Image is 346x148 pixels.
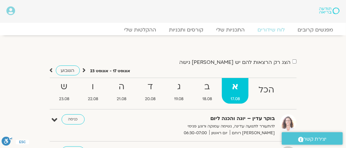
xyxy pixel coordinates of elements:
span: השבוע [61,67,75,74]
span: יום ראשון [209,130,230,136]
strong: ג [166,80,192,94]
strong: בוקר עדין – יוגה והכנה ליום [137,114,275,123]
span: 18.08 [194,96,221,102]
strong: ו [79,80,107,94]
a: ו22.08 [79,78,107,104]
strong: א [222,80,249,94]
strong: ד [136,80,164,94]
p: להתעורר לתנועה עדינה, נשימה עמוקה ורוגע פנימי [137,123,275,130]
label: הצג רק הרצאות להם יש [PERSON_NAME] גישה [180,59,291,65]
span: 23.08 [50,96,78,102]
span: 17.08 [222,96,249,102]
span: 21.08 [108,96,135,102]
span: 06:30-07:00 [182,130,209,136]
a: יצירת קשר [282,132,343,145]
span: 19.08 [166,96,192,102]
a: ש23.08 [50,78,78,104]
a: כניסה [62,114,85,125]
a: ב18.08 [194,78,221,104]
span: 20.08 [136,96,164,102]
nav: Menu [6,27,340,33]
a: קורסים ותכניות [163,27,210,33]
a: לוח שידורים [251,27,291,33]
span: יצירת קשר [304,135,327,144]
strong: ה [108,80,135,94]
a: ג19.08 [166,78,192,104]
span: [PERSON_NAME] רוחם [230,130,275,136]
a: השבוע [56,65,80,75]
a: ההקלטות שלי [118,27,163,33]
a: מפגשים קרובים [291,27,340,33]
strong: ב [194,80,221,94]
a: התכניות שלי [210,27,251,33]
p: אוגוסט 17 - אוגוסט 23 [90,68,131,74]
strong: ש [50,80,78,94]
a: ד20.08 [136,78,164,104]
a: א17.08 [222,78,249,104]
a: הכל [250,78,283,104]
span: 22.08 [79,96,107,102]
strong: הכל [250,83,283,97]
a: ה21.08 [108,78,135,104]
